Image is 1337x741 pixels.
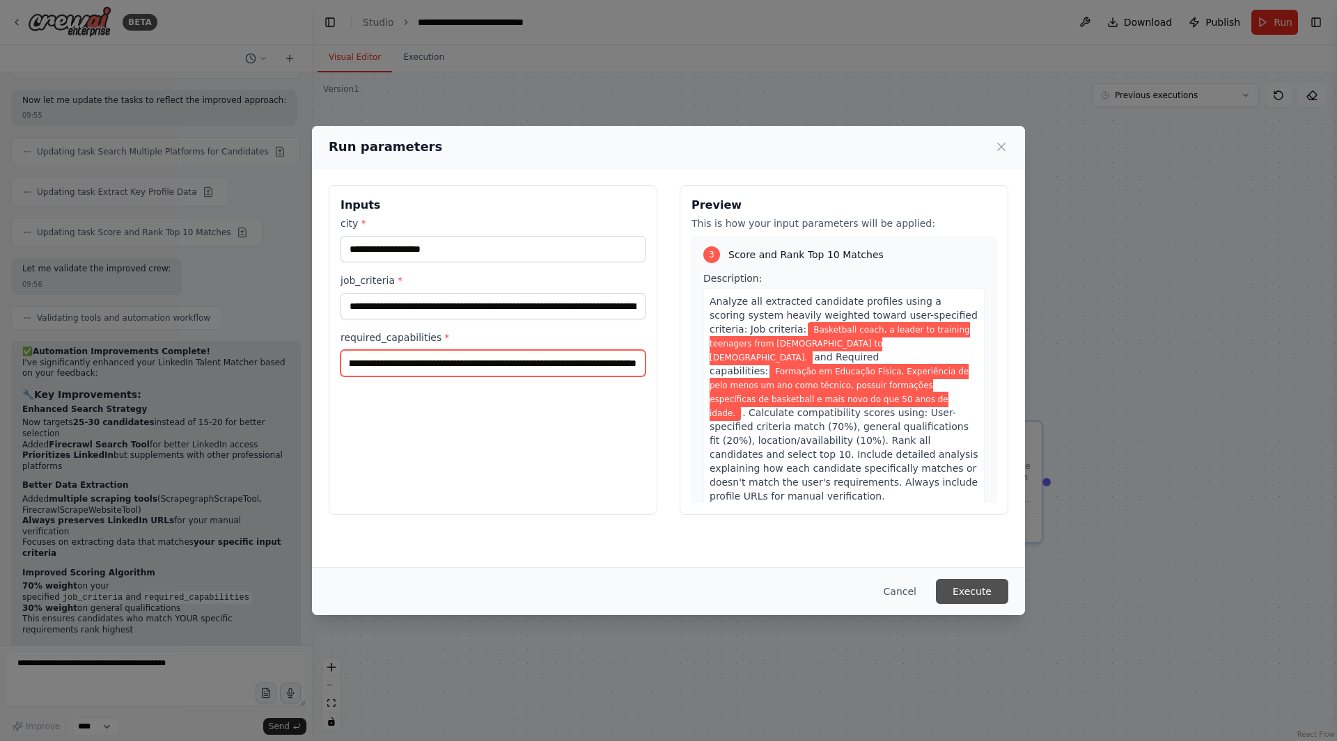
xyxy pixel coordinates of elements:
[691,197,996,214] h3: Preview
[341,330,646,344] label: required_capabilities
[710,322,970,365] span: Variable: job_criteria
[936,579,1008,604] button: Execute
[710,296,978,335] span: Analyze all extracted candidate profiles using a scoring system heavily weighted toward user-spec...
[728,248,884,262] span: Score and Rank Top 10 Matches
[873,579,928,604] button: Cancel
[710,407,978,502] span: . Calculate compatibility scores using: User-specified criteria match (70%), general qualificatio...
[691,216,996,230] p: This is how your input parameters will be applied:
[710,364,969,421] span: Variable: required_capabilities
[703,246,720,263] div: 3
[341,273,646,287] label: job_criteria
[341,197,646,214] h3: Inputs
[703,273,762,284] span: Description:
[329,137,442,157] h2: Run parameters
[341,216,646,230] label: city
